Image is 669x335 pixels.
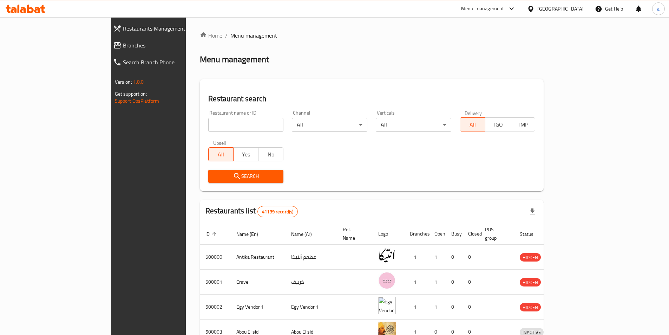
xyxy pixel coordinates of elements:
[463,120,482,130] span: All
[208,170,284,183] button: Search
[657,5,660,13] span: a
[463,223,479,245] th: Closed
[236,149,256,160] span: Yes
[286,270,337,295] td: كرييف
[378,272,396,289] img: Crave
[292,118,367,132] div: All
[378,247,396,264] img: Antika Restaurant
[404,223,429,245] th: Branches
[205,230,219,238] span: ID
[233,147,258,161] button: Yes
[133,77,144,86] span: 1.0.0
[343,225,364,242] span: Ref. Name
[115,89,147,98] span: Get support on:
[211,149,231,160] span: All
[520,303,541,311] span: HIDDEN
[286,295,337,320] td: Egy Vendor 1
[258,208,297,215] span: 41139 record(s)
[404,295,429,320] td: 1
[200,31,544,40] nav: breadcrumb
[291,230,321,238] span: Name (Ar)
[446,295,463,320] td: 0
[463,270,479,295] td: 0
[404,270,429,295] td: 1
[373,223,404,245] th: Logo
[261,149,281,160] span: No
[115,77,132,86] span: Version:
[465,110,482,115] label: Delivery
[485,225,506,242] span: POS group
[231,270,286,295] td: Crave
[378,297,396,314] img: Egy Vendor 1
[123,24,217,33] span: Restaurants Management
[446,223,463,245] th: Busy
[520,278,541,286] span: HIDDEN
[446,270,463,295] td: 0
[461,5,504,13] div: Menu-management
[537,5,584,13] div: [GEOGRAPHIC_DATA]
[520,230,543,238] span: Status
[107,37,223,54] a: Branches
[513,120,532,130] span: TMP
[460,117,485,131] button: All
[205,206,298,217] h2: Restaurants list
[510,117,535,131] button: TMP
[213,140,226,145] label: Upsell
[123,58,217,66] span: Search Branch Phone
[208,118,284,132] input: Search for restaurant name or ID..
[258,147,283,161] button: No
[231,245,286,270] td: Antika Restaurant
[107,20,223,37] a: Restaurants Management
[429,223,446,245] th: Open
[225,31,228,40] li: /
[236,230,267,238] span: Name (En)
[286,245,337,270] td: مطعم أنتيكا
[257,206,298,217] div: Total records count
[231,295,286,320] td: Egy Vendor 1
[429,245,446,270] td: 1
[107,54,223,71] a: Search Branch Phone
[200,54,269,65] h2: Menu management
[485,117,510,131] button: TGO
[123,41,217,50] span: Branches
[524,203,541,220] div: Export file
[376,118,451,132] div: All
[115,96,159,105] a: Support.OpsPlatform
[429,295,446,320] td: 1
[520,253,541,262] span: HIDDEN
[214,172,278,181] span: Search
[230,31,277,40] span: Menu management
[446,245,463,270] td: 0
[488,120,507,130] span: TGO
[208,147,234,161] button: All
[463,245,479,270] td: 0
[208,94,536,104] h2: Restaurant search
[429,270,446,295] td: 1
[463,295,479,320] td: 0
[404,245,429,270] td: 1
